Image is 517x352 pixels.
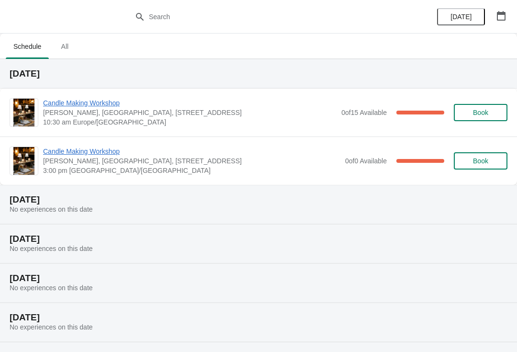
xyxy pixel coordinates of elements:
[53,38,77,55] span: All
[43,166,340,175] span: 3:00 pm [GEOGRAPHIC_DATA]/[GEOGRAPHIC_DATA]
[10,273,507,283] h2: [DATE]
[6,38,49,55] span: Schedule
[13,147,34,175] img: Candle Making Workshop | Laura Fisher, Scrapps Hill Farm, 550 Worting Road, Basingstoke, RG23 8PU...
[10,69,507,79] h2: [DATE]
[148,8,388,25] input: Search
[437,8,485,25] button: [DATE]
[43,156,340,166] span: [PERSON_NAME], [GEOGRAPHIC_DATA], [STREET_ADDRESS]
[10,323,93,331] span: No experiences on this date
[345,157,387,165] span: 0 of 0 Available
[473,109,488,116] span: Book
[43,98,337,108] span: Candle Making Workshop
[473,157,488,165] span: Book
[454,152,507,170] button: Book
[43,117,337,127] span: 10:30 am Europe/[GEOGRAPHIC_DATA]
[43,147,340,156] span: Candle Making Workshop
[13,99,34,126] img: Candle Making Workshop | Laura Fisher, Scrapps Hill Farm, 550 Worting Road, Basingstoke, RG23 8PU...
[10,245,93,252] span: No experiences on this date
[341,109,387,116] span: 0 of 15 Available
[10,284,93,292] span: No experiences on this date
[10,195,507,204] h2: [DATE]
[10,205,93,213] span: No experiences on this date
[10,313,507,322] h2: [DATE]
[43,108,337,117] span: [PERSON_NAME], [GEOGRAPHIC_DATA], [STREET_ADDRESS]
[10,234,507,244] h2: [DATE]
[450,13,472,21] span: [DATE]
[454,104,507,121] button: Book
